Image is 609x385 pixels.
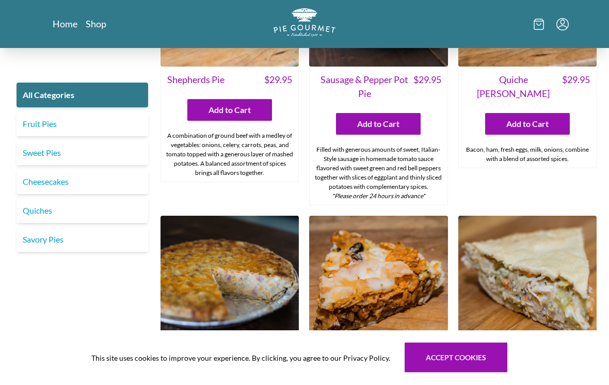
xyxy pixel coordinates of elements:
[17,169,148,194] a: Cheesecakes
[332,192,425,200] em: *Please order 24 hours in advance*
[274,8,335,37] img: logo
[17,140,148,165] a: Sweet Pies
[310,141,447,205] div: Filled with generous amounts of sweet, Italian-Style sausage in homemade tomato sauce flavored wi...
[86,18,106,30] a: Shop
[17,111,148,136] a: Fruit Pies
[316,73,413,101] span: Sausage & Pepper Pot Pie
[465,73,562,101] span: Quiche [PERSON_NAME]
[562,73,590,101] span: $ 29.95
[506,118,549,131] span: Add to Cart
[161,127,298,182] div: A combination of ground beef with a medley of vegetables: onions, celery, carrots, peas, and toma...
[459,141,596,168] div: Bacon, ham, fresh eggs, milk, onions, combine with a blend of assorted spices.
[161,216,299,355] img: Potato & Ham Quiche
[458,216,597,355] img: Chicken Pot Pie
[405,343,507,373] button: Accept cookies
[413,73,441,101] span: $ 29.95
[264,73,292,87] span: $ 29.95
[357,118,399,131] span: Add to Cart
[167,73,225,87] span: Shepherds Pie
[485,114,570,135] button: Add to Cart
[91,352,390,363] span: This site uses cookies to improve your experience. By clicking, you agree to our Privacy Policy.
[309,216,447,355] img: Mexican Dinner Pie
[17,83,148,107] a: All Categories
[53,18,77,30] a: Home
[187,100,272,121] button: Add to Cart
[556,18,569,30] button: Menu
[274,8,335,40] a: Logo
[336,114,421,135] button: Add to Cart
[209,104,251,117] span: Add to Cart
[17,198,148,223] a: Quiches
[17,227,148,252] a: Savory Pies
